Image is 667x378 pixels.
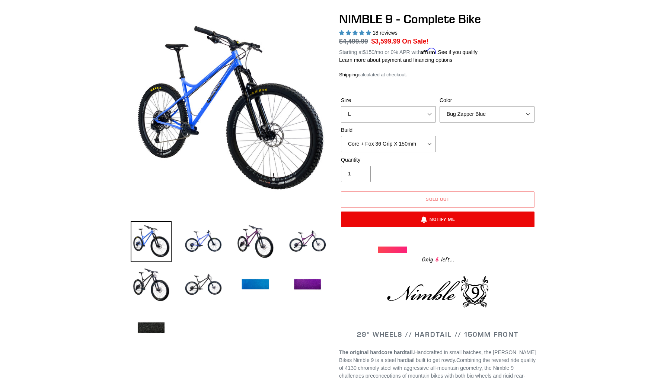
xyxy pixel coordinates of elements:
[363,49,374,55] span: $150
[339,38,368,45] s: $4,499.99
[433,255,441,264] span: 6
[421,48,436,54] span: Affirm
[341,156,436,164] label: Quantity
[341,191,534,208] button: Sold out
[341,96,436,104] label: Size
[339,349,414,355] strong: The original hardcore hardtail.
[131,264,172,305] img: Load image into Gallery viewer, NIMBLE 9 - Complete Bike
[341,212,534,227] button: Notify Me
[378,253,497,265] div: Only left...
[339,47,478,56] p: Starting at /mo or 0% APR with .
[183,221,224,262] img: Load image into Gallery viewer, NIMBLE 9 - Complete Bike
[357,330,518,339] span: 29" WHEELS // HARDTAIL // 150MM FRONT
[183,264,224,305] img: Load image into Gallery viewer, NIMBLE 9 - Complete Bike
[440,96,534,104] label: Color
[438,49,478,55] a: See if you qualify - Learn more about Affirm Financing (opens in modal)
[339,12,536,26] h1: NIMBLE 9 - Complete Bike
[402,36,428,46] span: On Sale!
[373,30,398,36] span: 18 reviews
[339,30,373,36] span: 4.89 stars
[235,221,276,262] img: Load image into Gallery viewer, NIMBLE 9 - Complete Bike
[131,308,172,349] img: Load image into Gallery viewer, NIMBLE 9 - Complete Bike
[235,264,276,305] img: Load image into Gallery viewer, NIMBLE 9 - Complete Bike
[287,264,328,305] img: Load image into Gallery viewer, NIMBLE 9 - Complete Bike
[426,196,450,202] span: Sold out
[131,221,172,262] img: Load image into Gallery viewer, NIMBLE 9 - Complete Bike
[287,221,328,262] img: Load image into Gallery viewer, NIMBLE 9 - Complete Bike
[339,72,358,78] a: Shipping
[339,349,536,363] span: Handcrafted in small batches, the [PERSON_NAME] Bikes Nimble 9 is a steel hardtail built to get r...
[341,126,436,134] label: Build
[339,57,452,63] a: Learn more about payment and financing options
[339,71,536,79] div: calculated at checkout.
[371,38,400,45] span: $3,599.99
